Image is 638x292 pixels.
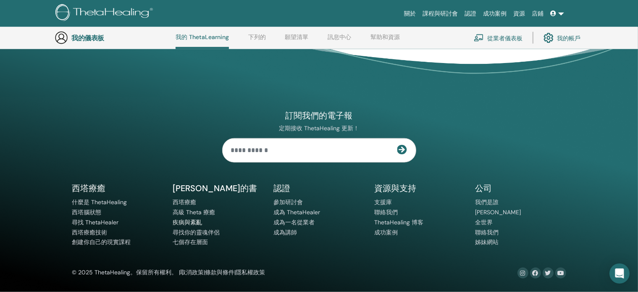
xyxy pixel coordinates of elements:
[370,34,400,47] a: 幫助和資源
[375,229,398,236] a: 成功案例
[173,183,257,194] font: [PERSON_NAME]的書
[204,268,205,276] font: |
[474,29,522,47] a: 從業者儀表板
[328,34,351,47] a: 訊息中心
[176,33,229,41] font: 我的 ThetaLearning
[274,208,320,216] a: 成為 ThetaHealer
[404,10,416,17] font: 關於
[286,110,353,121] font: 訂閱我們的電子報
[475,229,499,236] a: 聯絡我們
[173,238,208,246] a: 七個存在層面
[285,33,309,41] font: 願望清單
[480,6,510,21] a: 成功案例
[375,218,424,226] a: ThetaHealing 博客
[176,34,229,49] a: 我的 ThetaLearning
[375,183,417,194] font: 資源與支持
[235,268,236,276] font: |
[510,6,529,21] a: 資源
[72,268,181,276] font: © 2025 ThetaHealing。保留所有權利。 |
[401,6,420,21] a: 關於
[274,229,297,236] a: 成為講師
[423,10,458,17] font: 課程與研討會
[514,10,525,17] font: 資源
[370,33,400,41] font: 幫助和資源
[72,198,127,206] a: 什麼是 ThetaHealing
[173,198,197,206] a: 西塔療癒
[475,208,521,216] a: [PERSON_NAME]
[72,183,106,194] font: 西塔療癒
[487,34,522,42] font: 從業者儀表板
[609,263,630,284] div: 開啟 Intercom Messenger
[543,31,554,45] img: cog.svg
[420,6,462,21] a: 課程與研討會
[72,229,108,236] a: 西塔療癒技術
[279,124,359,132] font: 定期接收 ThetaHealing 更新！
[475,218,493,226] a: 全世界
[55,31,68,45] img: generic-user-icon.jpg
[474,34,484,42] img: chalkboard-teacher.svg
[532,10,544,17] font: 店鋪
[181,268,204,276] a: 取消政策
[173,218,202,226] a: 疾病與紊亂
[375,208,398,216] a: 聯絡我們
[529,6,547,21] a: 店鋪
[328,33,351,41] font: 訊息中心
[248,33,266,41] font: 下列的
[475,183,492,194] font: 公司
[462,6,480,21] a: 認證
[483,10,507,17] font: 成功案例
[173,208,215,216] a: 高級 Theta 療癒
[205,268,235,276] a: 條款與條件
[72,238,131,246] a: 創建你自己的現實課程
[274,198,303,206] a: 參加研討會
[543,29,580,47] a: 我的帳戶
[72,208,102,216] a: 西塔腦狀態
[236,268,265,276] a: 隱私權政策
[274,183,291,194] font: 認證
[71,34,104,42] font: 我的儀表板
[274,218,315,226] a: 成為一名從業者
[72,218,119,226] a: 尋找 ThetaHealer
[557,34,580,42] font: 我的帳戶
[285,34,309,47] a: 願望清單
[173,229,220,236] a: 尋找你的靈魂伴侶
[465,10,477,17] font: 認證
[375,198,392,206] a: 支援庫
[55,4,156,23] img: logo.png
[475,238,499,246] a: 姊妹網站
[475,198,499,206] a: 我們是誰
[248,34,266,47] a: 下列的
